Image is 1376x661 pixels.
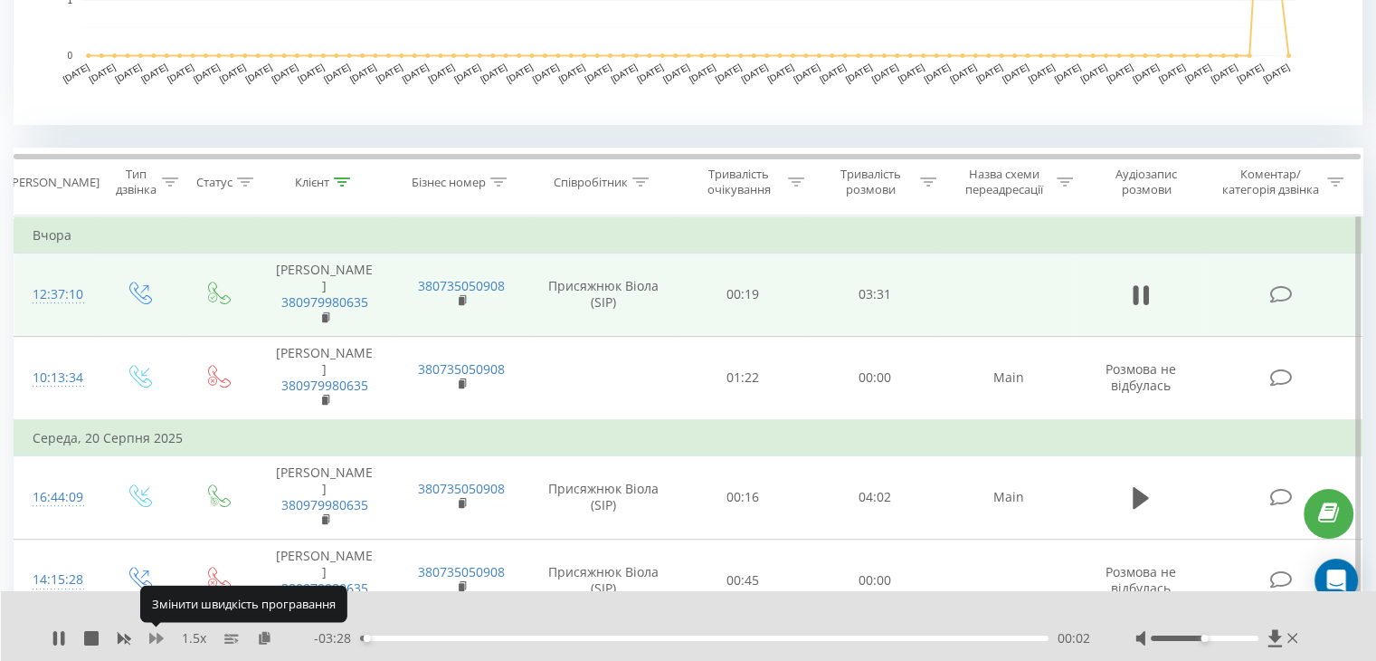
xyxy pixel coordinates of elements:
text: [DATE] [296,62,326,84]
td: [PERSON_NAME] [256,336,393,419]
text: [DATE] [62,62,91,84]
text: [DATE] [401,62,431,84]
text: [DATE] [1157,62,1187,84]
text: [DATE] [1027,62,1057,84]
div: Accessibility label [1200,635,1208,642]
div: Тип дзвінка [114,167,157,197]
a: 380979980635 [281,496,368,513]
text: [DATE] [270,62,299,84]
text: [DATE] [531,62,561,84]
text: [DATE] [218,62,248,84]
td: 00:00 [809,539,940,622]
text: [DATE] [1078,62,1108,84]
td: Main [940,455,1077,539]
text: [DATE] [1261,62,1291,84]
div: Змінити швидкість програвання [140,586,347,622]
text: [DATE] [348,62,378,84]
text: [DATE] [375,62,404,84]
td: 00:16 [678,455,809,539]
text: [DATE] [166,62,195,84]
text: [DATE] [1183,62,1213,84]
text: [DATE] [505,62,535,84]
div: 10:13:34 [33,360,81,396]
span: 00:02 [1058,629,1090,647]
text: [DATE] [897,62,926,84]
span: - 03:28 [314,629,360,647]
div: Клієнт [295,175,329,190]
td: 00:00 [809,336,940,419]
span: 1.5 x [182,629,206,647]
div: 16:44:09 [33,480,81,515]
text: [DATE] [714,62,744,84]
div: Аудіозапис розмови [1094,167,1200,197]
text: [DATE] [322,62,352,84]
text: [DATE] [88,62,118,84]
text: [DATE] [739,62,769,84]
div: [PERSON_NAME] [8,175,100,190]
td: Присяжнюк Віола (SIP) [530,539,678,622]
text: [DATE] [922,62,952,84]
text: [DATE] [818,62,848,84]
text: [DATE] [1001,62,1030,84]
text: [DATE] [113,62,143,84]
text: [DATE] [635,62,665,84]
span: Розмова не відбулась [1106,360,1176,394]
div: Бізнес номер [412,175,486,190]
td: 01:22 [678,336,809,419]
div: 12:37:10 [33,277,81,312]
text: [DATE] [765,62,795,84]
text: [DATE] [192,62,222,84]
div: Open Intercom Messenger [1314,559,1358,602]
div: Тривалість розмови [825,167,916,197]
text: [DATE] [583,62,612,84]
text: [DATE] [661,62,691,84]
text: [DATE] [870,62,900,84]
span: Розмова не відбулась [1106,563,1176,597]
text: 0 [67,51,72,61]
td: 04:02 [809,455,940,539]
text: [DATE] [244,62,274,84]
div: Співробітник [554,175,628,190]
div: Назва схеми переадресації [957,167,1052,197]
a: 380735050908 [418,563,505,580]
a: 380979980635 [281,580,368,597]
text: [DATE] [139,62,169,84]
text: [DATE] [948,62,978,84]
text: [DATE] [792,62,821,84]
div: Accessibility label [364,635,371,642]
a: 380979980635 [281,293,368,311]
text: [DATE] [1210,62,1239,84]
td: Присяжнюк Віола (SIP) [530,455,678,539]
a: 380735050908 [418,480,505,497]
text: [DATE] [1105,62,1134,84]
text: [DATE] [557,62,587,84]
text: [DATE] [479,62,508,84]
div: Статус [196,175,232,190]
td: Вчора [14,217,1362,254]
text: [DATE] [426,62,456,84]
text: [DATE] [452,62,482,84]
td: Присяжнюк Віола (SIP) [530,254,678,337]
div: Тривалість очікування [694,167,784,197]
text: [DATE] [974,62,1004,84]
td: 00:19 [678,254,809,337]
text: [DATE] [1131,62,1161,84]
div: 14:15:28 [33,562,81,598]
text: [DATE] [609,62,639,84]
text: [DATE] [688,62,717,84]
div: Коментар/категорія дзвінка [1217,167,1323,197]
td: Main [940,336,1077,419]
text: [DATE] [844,62,874,84]
a: 380979980635 [281,377,368,394]
td: Середа, 20 Серпня 2025 [14,420,1362,456]
td: [PERSON_NAME] [256,539,393,622]
td: 03:31 [809,254,940,337]
td: 00:45 [678,539,809,622]
text: [DATE] [1235,62,1265,84]
text: [DATE] [1053,62,1083,84]
td: [PERSON_NAME] [256,455,393,539]
td: [PERSON_NAME] [256,254,393,337]
a: 380735050908 [418,277,505,294]
a: 380735050908 [418,360,505,378]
